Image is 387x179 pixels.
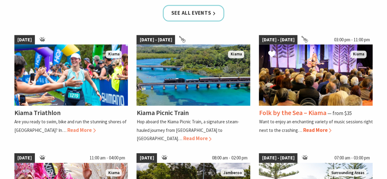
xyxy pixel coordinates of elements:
a: [DATE] - [DATE] Kiama Picnic Train Kiama Kiama Picnic Train Hop aboard the Kiama Picnic Train, a ... [136,35,250,143]
span: [DATE] [14,153,35,163]
h4: Folk by the Sea – Kiama [259,108,326,117]
span: [DATE] [14,35,35,45]
span: Kiama [106,50,122,58]
span: 07:00 am - 03:00 pm [331,153,373,163]
span: [DATE] - [DATE] [259,153,297,163]
a: [DATE] kiamatriathlon Kiama Kiama Triathlon Are you ready to swim, bike and run the stunning shor... [14,35,128,143]
span: Read More [303,127,331,133]
span: Surrounding Areas [329,169,367,177]
span: 08:00 am - 02:00 pm [209,153,250,163]
span: Jamberoo [221,169,244,177]
p: Hop aboard the Kiama Picnic Train, a signature steam-hauled journey from [GEOGRAPHIC_DATA] to [GE... [136,119,239,141]
span: Read More [67,127,96,133]
p: Want to enjoy an enchanting variety of music sessions right next to the crashing… [259,119,373,133]
span: 11:00 am - 04:00 pm [86,153,128,163]
a: [DATE] - [DATE] 03:00 pm - 11:00 pm Folk by the Sea - Showground Pavilion Kiama Folk by the Sea –... [259,35,373,143]
p: Are you ready to swim, bike and run the stunning shores of [GEOGRAPHIC_DATA]? In… [14,119,127,133]
span: Kiama [350,50,367,58]
h4: Kiama Triathlon [14,108,61,117]
img: kiamatriathlon [14,44,128,106]
span: 03:00 pm - 11:00 pm [331,35,373,45]
span: [DATE] - [DATE] [136,35,175,45]
a: See all Events [163,5,225,21]
img: Kiama Picnic Train [136,44,250,106]
span: Read More [183,135,211,142]
img: Folk by the Sea - Showground Pavilion [259,44,373,106]
span: Kiama [228,50,244,58]
span: Kiama [106,169,122,177]
span: [DATE] - [DATE] [259,35,297,45]
h4: Kiama Picnic Train [136,108,188,117]
button: Click to Favourite Folk by the Sea – Kiama [262,44,282,65]
span: ⁠— from $35 [327,110,352,117]
span: [DATE] [136,153,157,163]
